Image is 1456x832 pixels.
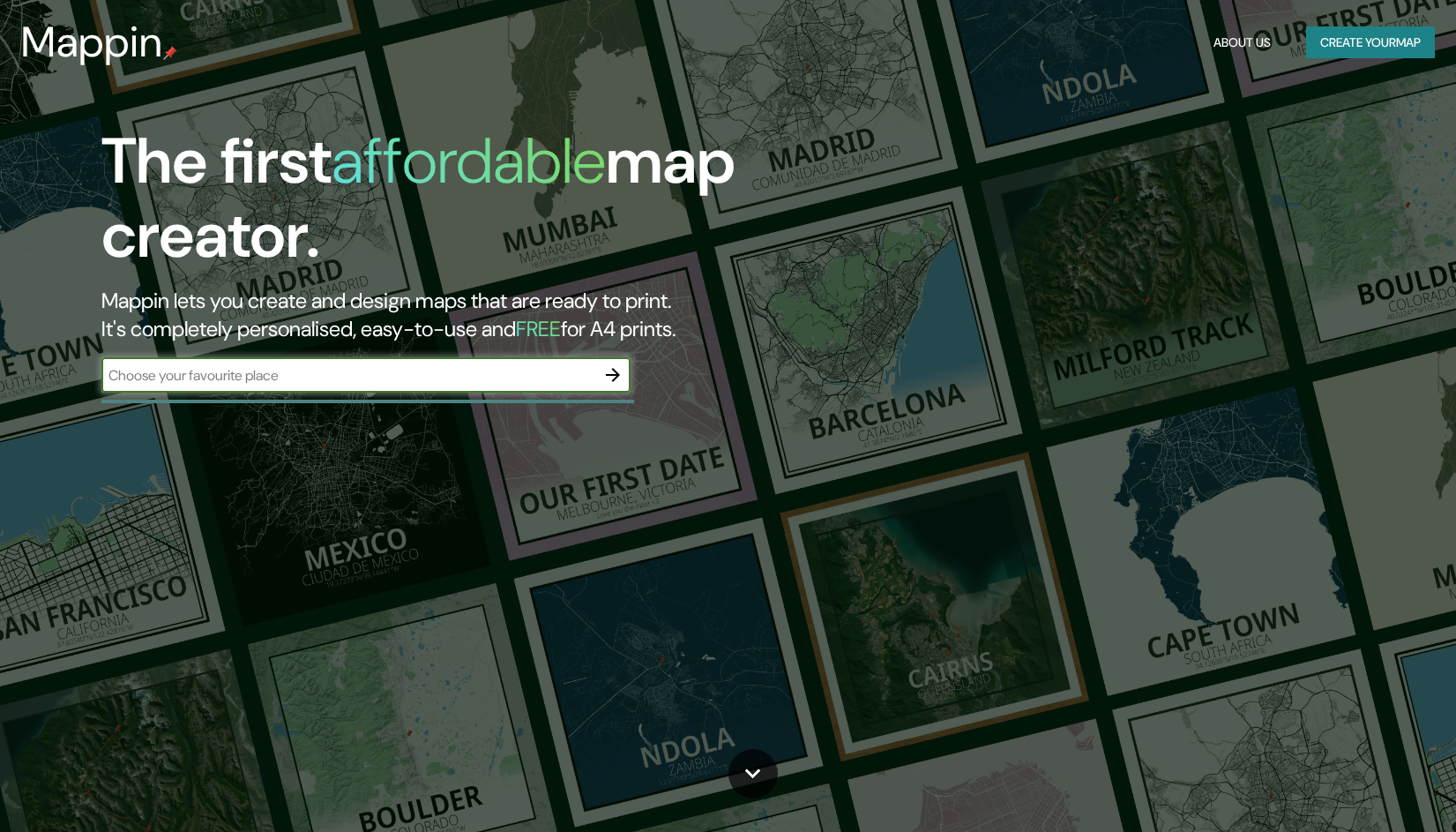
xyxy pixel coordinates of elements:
[1299,763,1437,813] iframe: Help widget launcher
[516,315,561,342] h5: FREE
[101,124,830,287] h1: The first map creator.
[163,46,177,60] img: mappin-pin
[101,365,595,386] input: Choose your favourite place
[1206,26,1278,59] button: About Us
[332,120,606,202] h1: affordable
[21,18,163,67] h3: Mappin
[101,287,830,343] h2: Mappin lets you create and design maps that are ready to print. It's completely personalised, eas...
[1306,26,1435,59] button: Create yourmap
